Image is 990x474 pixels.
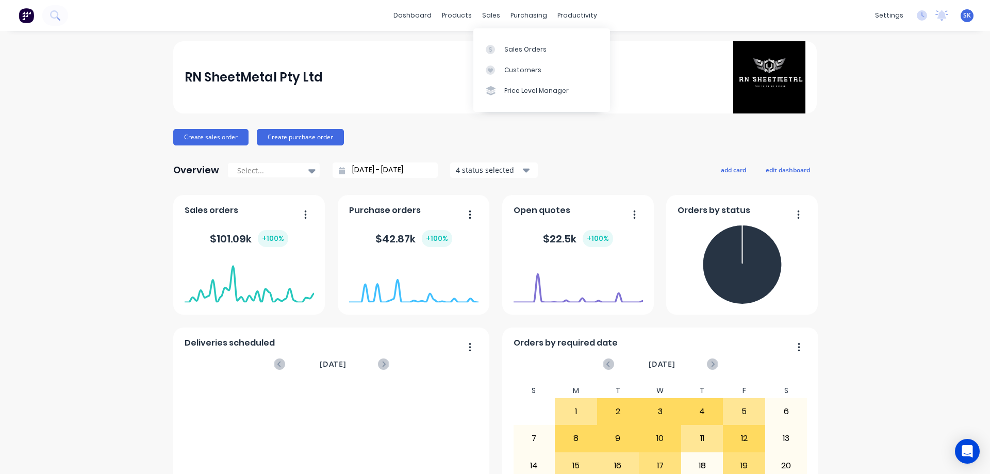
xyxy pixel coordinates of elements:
div: Overview [173,160,219,181]
div: purchasing [505,8,552,23]
img: RN SheetMetal Pty Ltd [733,41,805,113]
div: 1 [555,399,597,424]
a: Sales Orders [473,39,610,59]
span: Sales orders [185,204,238,217]
div: $ 101.09k [210,230,288,247]
div: S [513,383,555,398]
div: S [765,383,807,398]
button: Create purchase order [257,129,344,145]
span: Orders by status [678,204,750,217]
span: Open quotes [514,204,570,217]
div: $ 42.87k [375,230,452,247]
div: $ 22.5k [543,230,613,247]
div: T [681,383,723,398]
div: Open Intercom Messenger [955,439,980,464]
div: F [723,383,765,398]
button: add card [714,163,753,176]
div: 12 [723,426,765,451]
div: + 100 % [583,230,613,247]
div: 7 [514,426,555,451]
span: [DATE] [320,358,346,370]
a: Customers [473,60,610,80]
div: 2 [598,399,639,424]
button: edit dashboard [759,163,817,176]
img: Factory [19,8,34,23]
span: [DATE] [649,358,675,370]
div: 8 [555,426,597,451]
div: + 100 % [422,230,452,247]
div: Sales Orders [504,45,547,54]
span: Purchase orders [349,204,421,217]
div: W [639,383,681,398]
a: dashboard [388,8,437,23]
div: + 100 % [258,230,288,247]
div: 3 [639,399,681,424]
div: 5 [723,399,765,424]
span: Orders by required date [514,337,618,349]
a: Price Level Manager [473,80,610,101]
div: Price Level Manager [504,86,569,95]
div: 10 [639,426,681,451]
div: 4 status selected [456,165,521,175]
div: M [555,383,597,398]
span: SK [963,11,971,20]
div: 11 [682,426,723,451]
div: RN SheetMetal Pty Ltd [185,67,323,88]
div: 9 [598,426,639,451]
div: T [597,383,639,398]
button: Create sales order [173,129,249,145]
div: settings [870,8,909,23]
button: 4 status selected [450,162,538,178]
div: sales [477,8,505,23]
div: Customers [504,66,541,75]
div: 6 [766,399,807,424]
div: 13 [766,426,807,451]
div: productivity [552,8,602,23]
div: products [437,8,477,23]
div: 4 [682,399,723,424]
